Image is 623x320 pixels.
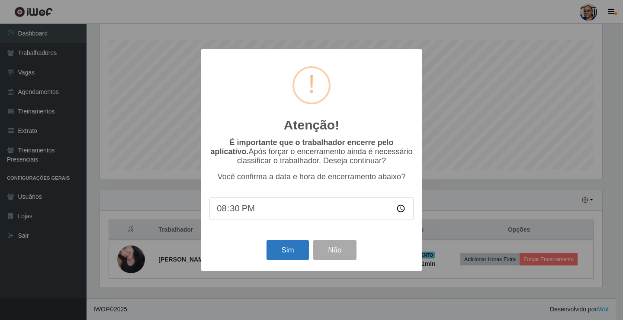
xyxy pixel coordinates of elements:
[267,240,308,260] button: Sim
[209,172,414,181] p: Você confirma a data e hora de encerramento abaixo?
[313,240,356,260] button: Não
[284,117,339,133] h2: Atenção!
[210,138,393,156] b: É importante que o trabalhador encerre pelo aplicativo.
[209,138,414,165] p: Após forçar o encerramento ainda é necessário classificar o trabalhador. Deseja continuar?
